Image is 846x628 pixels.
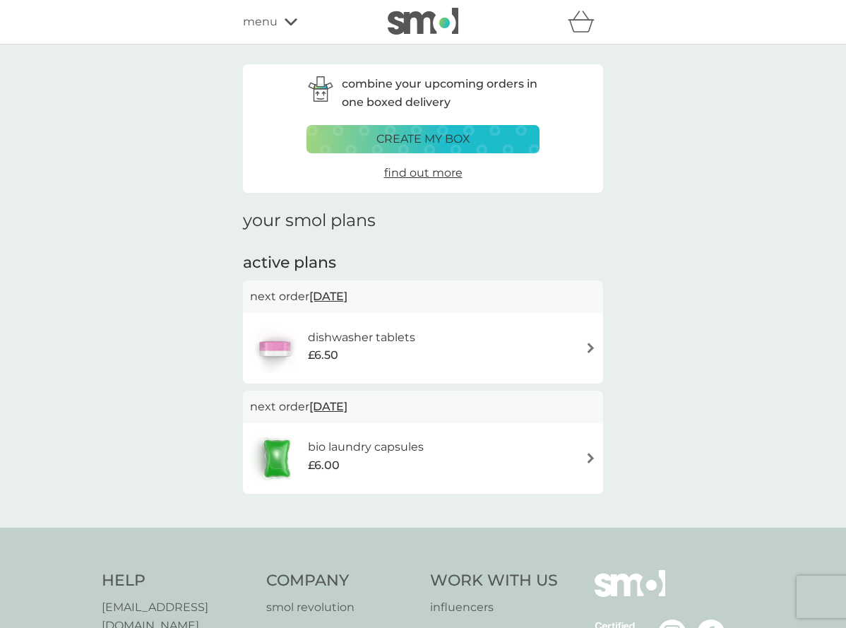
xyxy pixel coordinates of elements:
[585,343,596,353] img: arrow right
[384,166,463,179] span: find out more
[308,328,415,347] h6: dishwasher tablets
[243,252,603,274] h2: active plans
[308,438,424,456] h6: bio laundry capsules
[250,434,304,483] img: bio laundry capsules
[250,398,596,416] p: next order
[388,8,458,35] img: smol
[309,283,347,310] span: [DATE]
[243,13,278,31] span: menu
[430,598,558,617] a: influencers
[585,453,596,463] img: arrow right
[384,164,463,182] a: find out more
[595,570,665,618] img: smol
[243,211,603,231] h1: your smol plans
[250,324,299,373] img: dishwasher tablets
[430,570,558,592] h4: Work With Us
[266,598,417,617] a: smol revolution
[342,75,540,111] p: combine your upcoming orders in one boxed delivery
[308,456,340,475] span: £6.00
[102,570,252,592] h4: Help
[250,288,596,306] p: next order
[376,130,470,148] p: create my box
[308,346,338,365] span: £6.50
[568,8,603,36] div: basket
[306,125,540,153] button: create my box
[266,570,417,592] h4: Company
[309,393,347,420] span: [DATE]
